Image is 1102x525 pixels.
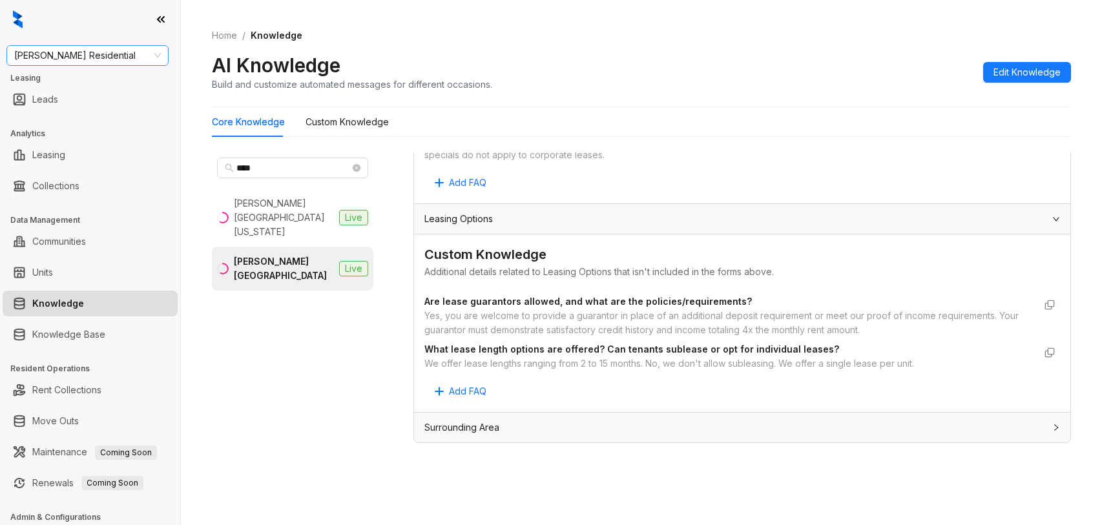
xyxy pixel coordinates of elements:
li: Leasing [3,142,178,168]
span: close-circle [353,164,360,172]
span: Coming Soon [81,476,143,490]
span: collapsed [1052,424,1060,431]
button: Add FAQ [424,381,497,402]
h3: Data Management [10,214,180,226]
h3: Analytics [10,128,180,139]
span: Surrounding Area [424,420,499,435]
span: Leasing Options [424,212,493,226]
a: Communities [32,229,86,254]
div: Additional details related to Leasing Options that isn't included in the forms above. [424,265,1060,279]
h3: Admin & Configurations [10,511,180,523]
div: Custom Knowledge [306,115,389,129]
a: RenewalsComing Soon [32,470,143,496]
a: Leasing [32,142,65,168]
div: Surrounding Area [414,413,1070,442]
div: [PERSON_NAME][GEOGRAPHIC_DATA] [234,254,334,283]
li: Renewals [3,470,178,496]
span: Add FAQ [449,176,486,190]
span: Griffis Residential [14,46,161,65]
span: expanded [1052,215,1060,223]
div: Leasing Options [414,204,1070,234]
li: Rent Collections [3,377,178,403]
strong: What lease length options are offered? Can tenants sublease or opt for individual leases? [424,344,839,355]
div: Yes, you are welcome to provide a guarantor in place of an additional deposit requirement or meet... [424,309,1034,337]
a: Knowledge [32,291,84,316]
li: Knowledge Base [3,322,178,347]
a: Leads [32,87,58,112]
span: Add FAQ [449,384,486,398]
a: Home [209,28,240,43]
button: Add FAQ [424,172,497,193]
a: Units [32,260,53,285]
h3: Leasing [10,72,180,84]
div: Custom Knowledge [424,245,1060,265]
h3: Resident Operations [10,363,180,375]
li: Collections [3,173,178,199]
strong: Are lease guarantors allowed, and what are the policies/requirements? [424,296,752,307]
li: Communities [3,229,178,254]
li: Move Outs [3,408,178,434]
li: Leads [3,87,178,112]
h2: AI Knowledge [212,53,340,77]
div: Core Knowledge [212,115,285,129]
li: Maintenance [3,439,178,465]
span: Live [339,261,368,276]
li: Units [3,260,178,285]
a: Knowledge Base [32,322,105,347]
a: Collections [32,173,79,199]
span: search [225,163,234,172]
span: Live [339,210,368,225]
span: Edit Knowledge [993,65,1061,79]
button: Edit Knowledge [983,62,1071,83]
li: / [242,28,245,43]
img: logo [13,10,23,28]
a: Move Outs [32,408,79,434]
a: Rent Collections [32,377,101,403]
div: [PERSON_NAME] [GEOGRAPHIC_DATA][US_STATE] [234,196,334,239]
div: Build and customize automated messages for different occasions. [212,77,492,91]
div: We offer lease lengths ranging from 2 to 15 months. No, we don't allow subleasing. We offer a sin... [424,356,1034,371]
span: Knowledge [251,30,302,41]
span: Coming Soon [95,446,157,460]
li: Knowledge [3,291,178,316]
